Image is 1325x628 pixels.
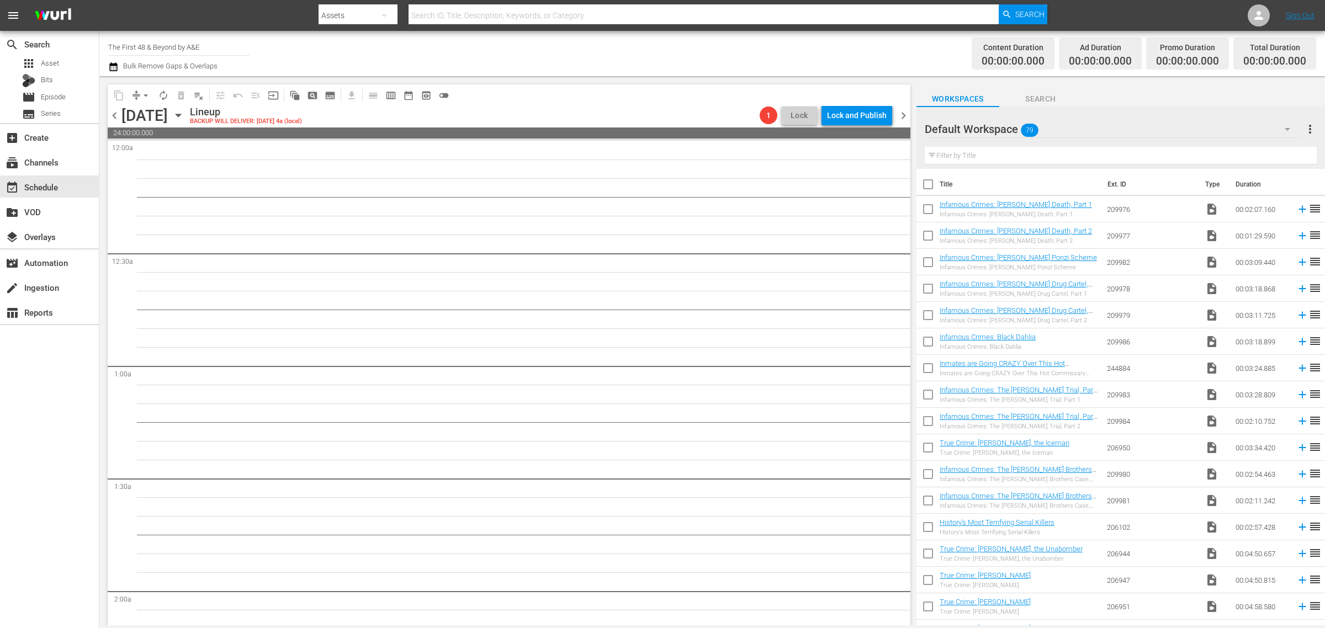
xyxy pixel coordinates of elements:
[6,306,19,320] span: Reports
[940,529,1054,536] div: History's Most Terrifying Serial Killers
[1231,302,1292,328] td: 00:03:11.725
[121,107,168,125] div: [DATE]
[940,555,1083,562] div: True Crime: [PERSON_NAME], the Unabomber
[1205,361,1218,375] span: Video
[1231,222,1292,249] td: 00:01:29.590
[982,55,1045,68] span: 00:00:00.000
[1296,336,1308,348] svg: Add to Schedule
[940,582,1031,589] div: True Crime: [PERSON_NAME]
[361,84,382,106] span: Day Calendar View
[1308,573,1322,586] span: reorder
[1308,255,1322,268] span: reorder
[1015,4,1045,24] span: Search
[1308,281,1322,295] span: reorder
[1103,249,1201,275] td: 209982
[26,3,79,29] img: ans4CAIJ8jUAAAAAAAAAAAAAAAAAAAAAAAAgQb4GAAAAAAAAAAAAAAAAAAAAAAAAJMjXAAAAAAAAAAAAAAAAAAAAAAAAgAT5G...
[1103,355,1201,381] td: 244884
[940,264,1097,271] div: Infamous Crimes: [PERSON_NAME] Ponzi Scheme
[1231,434,1292,461] td: 00:03:34.420
[1205,335,1218,348] span: Video
[940,290,1098,297] div: Infamous Crimes: [PERSON_NAME] Drug Cartel, Part 1
[6,156,19,169] span: Channels
[1205,414,1218,428] span: Video
[1205,494,1218,507] span: Video
[1205,441,1218,454] span: Video
[940,200,1092,209] a: Infamous Crimes: [PERSON_NAME] Death, Part 1
[916,92,999,106] span: Workspaces
[786,110,813,121] span: Lock
[940,359,1069,376] a: Inmates are Going CRAZY Over This Hot Commissary Commodity
[1231,381,1292,408] td: 00:03:28.809
[1296,362,1308,374] svg: Add to Schedule
[6,131,19,145] span: Create
[6,181,19,194] span: Schedule
[1103,461,1201,487] td: 209980
[158,90,169,101] span: autorenew_outlined
[1308,440,1322,454] span: reorder
[1296,415,1308,427] svg: Add to Schedule
[268,90,279,101] span: input
[1021,119,1038,142] span: 79
[821,105,892,125] button: Lock and Publish
[940,502,1098,509] div: Infamous Crimes: The [PERSON_NAME] Brothers Case, Part 2
[1069,55,1132,68] span: 00:00:00.000
[22,91,35,104] span: Episode
[940,608,1031,615] div: True Crime: [PERSON_NAME]
[289,90,300,101] span: auto_awesome_motion_outlined
[1231,514,1292,540] td: 00:02:57.428
[940,449,1069,456] div: True Crime: [PERSON_NAME], the Iceman
[6,257,19,270] span: Automation
[1296,309,1308,321] svg: Add to Schedule
[1103,302,1201,328] td: 209979
[1296,494,1308,507] svg: Add to Schedule
[1296,521,1308,533] svg: Add to Schedule
[417,87,435,104] span: View Backup
[193,90,204,101] span: playlist_remove_outlined
[1308,467,1322,480] span: reorder
[1308,387,1322,401] span: reorder
[940,545,1083,553] a: True Crime: [PERSON_NAME], the Unabomber
[1103,408,1201,434] td: 209984
[1231,196,1292,222] td: 00:02:07.160
[1296,203,1308,215] svg: Add to Schedule
[940,169,1101,200] th: Title
[1199,169,1229,200] th: Type
[1296,256,1308,268] svg: Add to Schedule
[247,87,264,104] span: Fill episodes with ad slates
[940,280,1093,296] a: Infamous Crimes: [PERSON_NAME] Drug Cartel, Part 1
[1205,573,1218,587] span: Video
[1103,514,1201,540] td: 206102
[1103,567,1201,593] td: 206947
[339,84,361,106] span: Download as CSV
[400,87,417,104] span: Month Calendar View
[940,476,1098,483] div: Infamous Crimes: The [PERSON_NAME] Brothers Case, Part 1
[307,90,318,101] span: pageview_outlined
[940,237,1092,244] div: Infamous Crimes: [PERSON_NAME] Death, Part 2
[385,90,396,101] span: calendar_view_week_outlined
[1308,520,1322,533] span: reorder
[940,227,1092,235] a: Infamous Crimes: [PERSON_NAME] Death, Part 2
[940,465,1096,482] a: Infamous Crimes: The [PERSON_NAME] Brothers Case, Part 1
[1156,40,1219,55] div: Promo Duration
[382,87,400,104] span: Week Calendar View
[155,87,172,104] span: Loop Content
[760,111,777,120] span: 1
[1308,493,1322,507] span: reorder
[22,57,35,70] span: Asset
[1296,547,1308,560] svg: Add to Schedule
[1296,388,1308,401] svg: Add to Schedule
[1308,599,1322,613] span: reorder
[6,281,19,295] span: Ingestion
[999,92,1082,106] span: Search
[421,90,432,101] span: preview_outlined
[925,114,1301,145] div: Default Workspace
[1303,123,1317,136] span: more_vert
[940,343,1036,350] div: Infamous Crimes: Black Dahlia
[940,253,1097,262] a: Infamous Crimes: [PERSON_NAME] Ponzi Scheme
[1069,40,1132,55] div: Ad Duration
[22,74,35,87] div: Bits
[940,306,1093,323] a: Infamous Crimes: [PERSON_NAME] Drug Cartel, Part 2
[1231,567,1292,593] td: 00:04:50.815
[435,87,453,104] span: 24 hours Lineup View is OFF
[1286,11,1315,20] a: Sign Out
